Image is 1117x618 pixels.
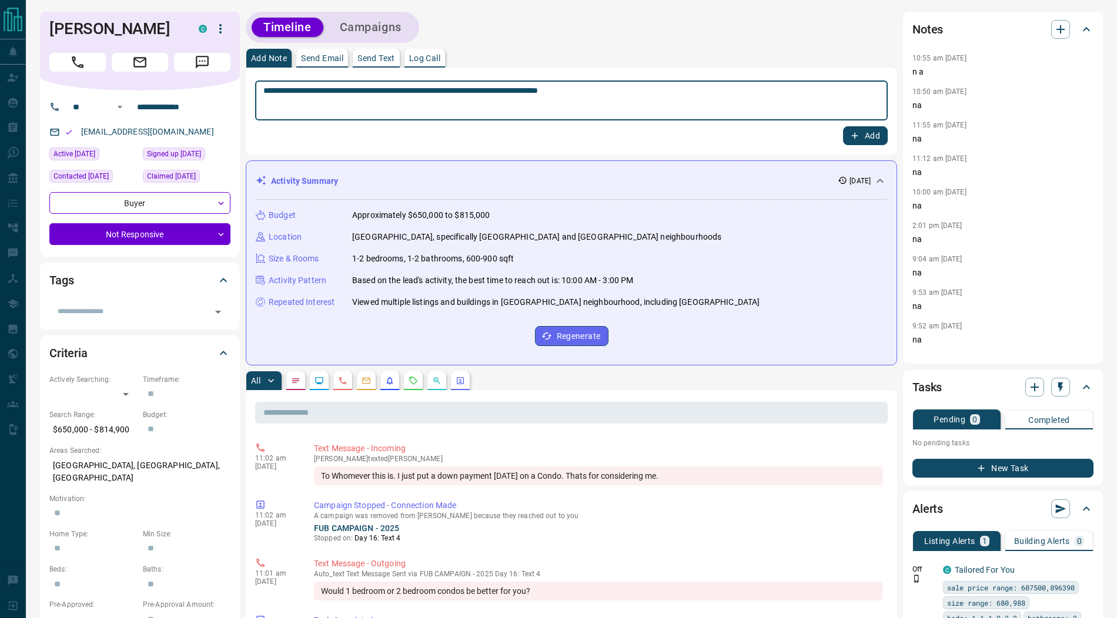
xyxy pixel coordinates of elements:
[255,569,296,577] p: 11:01 am
[912,459,1093,478] button: New Task
[255,577,296,586] p: [DATE]
[924,537,975,545] p: Listing Alerts
[338,376,347,385] svg: Calls
[269,209,296,221] p: Budget
[362,376,371,385] svg: Emails
[352,253,514,265] p: 1-2 bedrooms, 1-2 bathrooms, 600-900 sqft
[301,54,343,62] p: Send Email
[143,564,230,575] p: Baths:
[269,274,326,287] p: Activity Pattern
[147,148,201,160] span: Signed up [DATE]
[912,564,936,575] p: Off
[385,376,394,385] svg: Listing Alerts
[355,534,400,542] span: Day 16: Text 4
[49,599,137,610] p: Pre-Approved:
[352,296,760,308] p: Viewed multiple listings and buildings in [GEOGRAPHIC_DATA] neighbourhood, including [GEOGRAPHIC_...
[912,322,962,330] p: 9:52 am [DATE]
[850,176,871,186] p: [DATE]
[432,376,442,385] svg: Opportunities
[49,564,137,575] p: Beds:
[314,455,883,463] p: [PERSON_NAME] texted [PERSON_NAME]
[972,415,977,424] p: 0
[912,88,966,96] p: 10:50 am [DATE]
[912,133,1093,145] p: na
[912,495,1093,523] div: Alerts
[912,15,1093,43] div: Notes
[314,512,883,520] p: A campaign was removed from [PERSON_NAME] because they reached out to you
[1028,416,1070,424] p: Completed
[912,99,1093,112] p: na
[328,18,413,37] button: Campaigns
[65,128,73,136] svg: Email Valid
[143,599,230,610] p: Pre-Approval Amount:
[49,344,88,362] h2: Criteria
[1014,537,1070,545] p: Building Alerts
[912,233,1093,246] p: na
[53,170,109,182] span: Contacted [DATE]
[314,570,883,578] p: Text Message Sent via FUB CAMPAIGN - 2025 Day 16: Text 4
[912,575,921,583] svg: Push Notification Only
[912,20,943,39] h2: Notes
[49,53,106,72] span: Call
[943,566,951,574] div: condos.ca
[912,300,1093,313] p: na
[843,126,888,145] button: Add
[912,121,966,129] p: 11:55 am [DATE]
[143,409,230,420] p: Budget:
[255,511,296,519] p: 11:02 am
[912,255,962,263] p: 9:04 am [DATE]
[147,170,196,182] span: Claimed [DATE]
[912,166,1093,179] p: na
[314,466,883,485] div: To Whomever this is. I just put a down payment [DATE] on a Condo. Thats for considering me.
[912,200,1093,212] p: na
[269,231,302,243] p: Location
[112,53,168,72] span: Email
[49,271,73,290] h2: Tags
[53,148,95,160] span: Active [DATE]
[912,334,1093,346] p: na
[143,374,230,385] p: Timeframe:
[912,373,1093,401] div: Tasks
[352,209,490,221] p: Approximately $650,000 to $815,000
[271,175,338,187] p: Activity Summary
[49,420,137,439] p: $650,000 - $814,900
[49,374,137,385] p: Actively Searching:
[314,557,883,570] p: Text Message - Outgoing
[352,274,633,287] p: Based on the lead's activity, the best time to reach out is: 10:00 AM - 3:00 PM
[255,454,296,462] p: 11:02 am
[357,54,395,62] p: Send Text
[291,376,300,385] svg: Notes
[912,66,1093,78] p: n a
[143,147,230,164] div: Fri Aug 29 2025
[269,253,319,265] p: Size & Rooms
[409,54,440,62] p: Log Call
[255,519,296,528] p: [DATE]
[49,529,137,539] p: Home Type:
[49,445,230,456] p: Areas Searched:
[1077,537,1082,545] p: 0
[912,267,1093,279] p: na
[912,54,966,62] p: 10:55 am [DATE]
[314,499,883,512] p: Campaign Stopped - Connection Made
[49,170,137,186] div: Fri Aug 29 2025
[269,296,335,308] p: Repeated Interest
[315,376,324,385] svg: Lead Browsing Activity
[49,409,137,420] p: Search Range:
[255,462,296,471] p: [DATE]
[143,529,230,539] p: Min Size:
[252,18,323,37] button: Timeline
[49,339,230,367] div: Criteria
[49,192,230,214] div: Buyer
[955,565,1015,575] a: Tailored For You
[982,537,987,545] p: 1
[912,499,943,518] h2: Alerts
[934,415,965,424] p: Pending
[314,570,345,578] span: auto_text
[256,170,887,192] div: Activity Summary[DATE]
[49,19,181,38] h1: [PERSON_NAME]
[314,523,400,533] a: FUB CAMPAIGN - 2025
[912,355,966,364] p: 11:16 am [DATE]
[49,266,230,294] div: Tags
[912,434,1093,452] p: No pending tasks
[49,493,230,504] p: Motivation:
